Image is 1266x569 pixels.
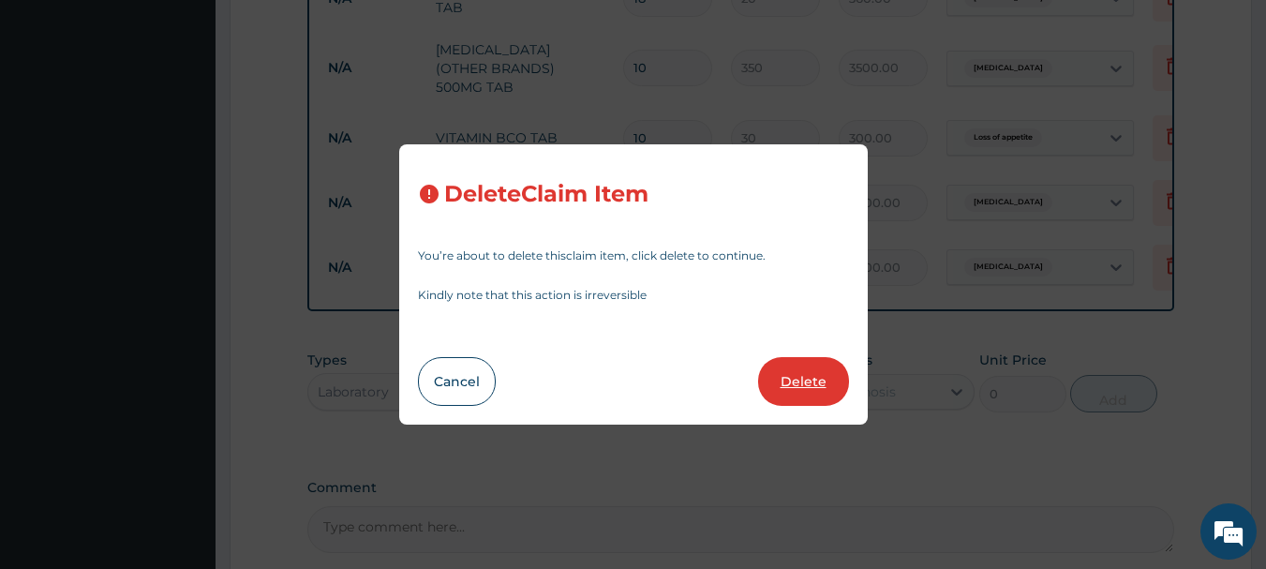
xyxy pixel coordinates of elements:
[307,9,352,54] div: Minimize live chat window
[758,357,849,406] button: Delete
[97,105,315,129] div: Chat with us now
[444,182,648,207] h3: Delete Claim Item
[418,290,849,301] p: Kindly note that this action is irreversible
[9,374,357,440] textarea: Type your message and hit 'Enter'
[109,167,259,356] span: We're online!
[418,357,496,406] button: Cancel
[418,250,849,262] p: You’re about to delete this claim item , click delete to continue.
[35,94,76,141] img: d_794563401_company_1708531726252_794563401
